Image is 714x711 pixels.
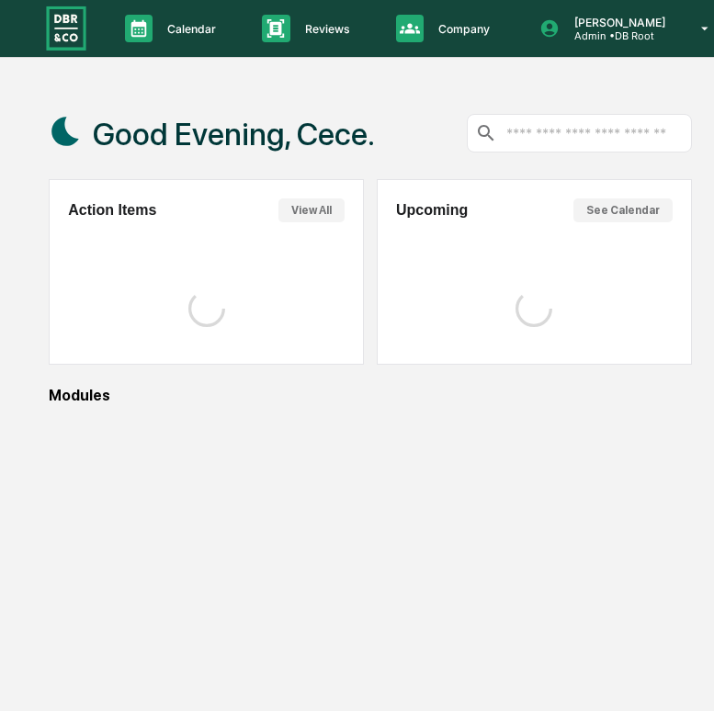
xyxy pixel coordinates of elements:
[396,202,468,219] h2: Upcoming
[49,387,691,404] div: Modules
[44,4,88,52] img: logo
[68,202,156,219] h2: Action Items
[573,198,673,222] button: See Calendar
[278,198,345,222] button: View All
[560,16,674,29] p: [PERSON_NAME]
[290,22,359,36] p: Reviews
[424,22,499,36] p: Company
[560,29,674,42] p: Admin • DB Root
[153,22,225,36] p: Calendar
[93,116,375,152] h1: Good Evening, Cece.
